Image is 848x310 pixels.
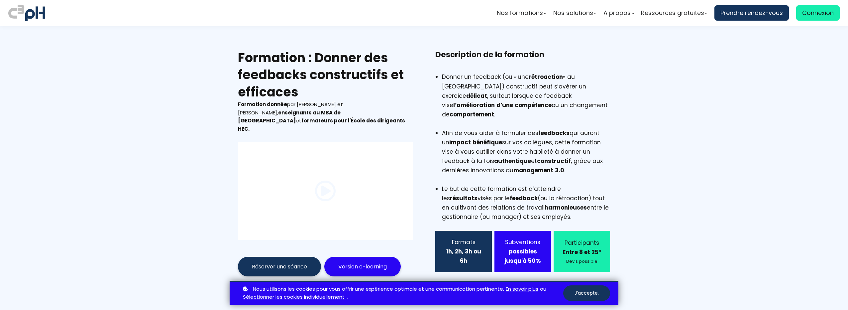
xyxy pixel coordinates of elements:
[802,8,834,18] span: Connexion
[538,129,570,137] b: feedbacks
[603,8,631,18] span: A propos
[553,8,593,18] span: Nos solutions
[324,257,401,276] button: Version e-learning
[435,49,610,71] h3: Description de la formation
[238,49,413,100] h2: Formation : Donner des feedbacks constructifs et efficaces
[529,73,563,81] b: rétroaction
[545,204,587,212] b: harmonieuses
[503,237,543,247] div: Subventions
[8,3,45,23] img: logo C3PH
[510,194,538,202] b: feedback
[513,166,553,174] b: management
[515,101,552,109] b: compétence
[238,100,413,133] div: par [PERSON_NAME] et [PERSON_NAME], et
[537,157,571,165] b: constructif
[238,257,321,276] button: Réserver une séance
[450,110,494,118] b: comportement
[442,184,610,222] li: Le but de cette formation est d’atteindre les visés par le (ou la rétroaction) tout en cultivant ...
[241,285,563,302] p: ou .
[497,8,543,18] span: Nos formations
[442,128,610,184] li: Afin de vous aider à formuler des qui auront un sur vos collègues, cette formation vise à vous ou...
[496,101,513,109] b: d’une
[453,101,495,109] b: l’amélioration
[720,8,783,18] span: Prendre rendez-vous
[253,285,504,293] span: Nous utilisons les cookies pour vous offrir une expérience optimale et une communication pertinente.
[796,5,840,21] a: Connexion
[473,138,502,146] b: bénéfique
[641,8,704,18] span: Ressources gratuites
[563,285,610,301] button: J'accepte.
[238,101,287,108] b: Formation donnée
[562,238,602,247] div: Participants
[714,5,789,21] a: Prendre rendez-vous
[442,72,610,128] li: Donner un feedback (ou « une » au [GEOGRAPHIC_DATA]) constructif peut s’avérer un exercice , surt...
[494,157,531,165] b: authentique
[238,109,341,124] b: enseignants au MBA de [GEOGRAPHIC_DATA]
[338,262,387,271] span: Version e-learning
[243,293,346,301] a: Sélectionner les cookies individuellement.
[466,92,487,100] b: délicat
[252,262,307,271] span: Réserver une séance
[504,247,541,265] strong: possibles jusqu'à 50%
[444,237,483,247] div: Formats
[449,138,471,146] b: impact
[563,248,601,256] b: Entre 8 et 25*
[562,258,602,265] div: Devis possible
[238,117,405,132] b: formateurs pour l'École des dirigeants HEC.
[506,285,538,293] a: En savoir plus
[555,166,564,174] b: 3.0
[446,247,481,265] b: 1h, 2h, 3h ou 6h
[450,194,477,202] b: résultats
